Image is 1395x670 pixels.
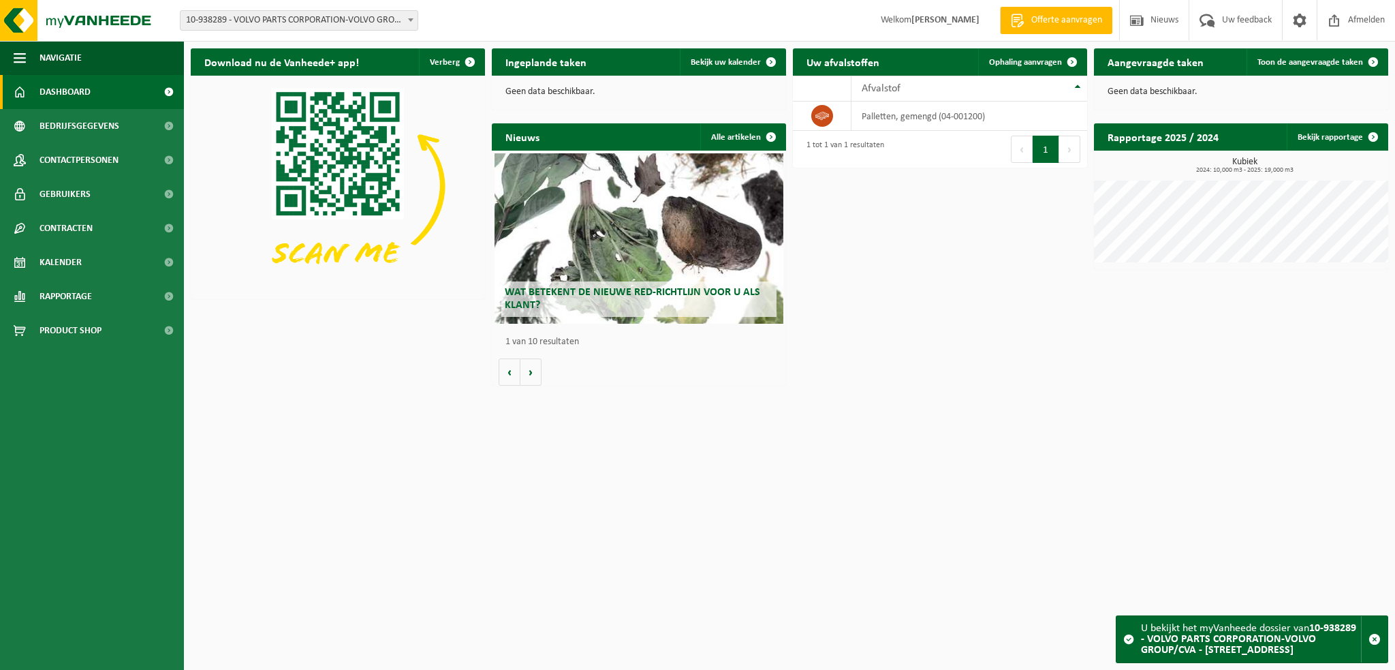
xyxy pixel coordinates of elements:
button: 1 [1033,136,1059,163]
button: Vorige [499,359,520,386]
span: 10-938289 - VOLVO PARTS CORPORATION-VOLVO GROUP/CVA - 9041 OOSTAKKER, SMALLEHEERWEG 31 [180,10,418,31]
td: palletten, gemengd (04-001200) [851,102,1087,131]
a: Ophaling aanvragen [978,48,1086,76]
span: Product Shop [40,314,101,348]
h2: Rapportage 2025 / 2024 [1094,123,1232,150]
span: Contactpersonen [40,143,119,177]
p: Geen data beschikbaar. [1108,87,1375,97]
h2: Download nu de Vanheede+ app! [191,48,373,75]
span: Kalender [40,245,82,279]
span: Gebruikers [40,177,91,211]
button: Previous [1011,136,1033,163]
div: U bekijkt het myVanheede dossier van [1141,616,1361,663]
a: Toon de aangevraagde taken [1247,48,1387,76]
a: Bekijk rapportage [1287,123,1387,151]
img: Download de VHEPlus App [191,76,485,296]
span: Ophaling aanvragen [989,58,1062,67]
span: Contracten [40,211,93,245]
p: 1 van 10 resultaten [505,337,779,347]
button: Volgende [520,359,542,386]
span: Verberg [430,58,460,67]
a: Alle artikelen [700,123,785,151]
span: 10-938289 - VOLVO PARTS CORPORATION-VOLVO GROUP/CVA - 9041 OOSTAKKER, SMALLEHEERWEG 31 [181,11,418,30]
span: Rapportage [40,279,92,314]
a: Wat betekent de nieuwe RED-richtlijn voor u als klant? [495,153,783,324]
span: Navigatie [40,41,82,75]
div: 1 tot 1 van 1 resultaten [800,134,884,164]
span: Afvalstof [862,83,900,94]
span: Offerte aanvragen [1028,14,1106,27]
a: Offerte aanvragen [1000,7,1112,34]
h2: Ingeplande taken [492,48,600,75]
button: Verberg [419,48,484,76]
h2: Uw afvalstoffen [793,48,893,75]
h2: Aangevraagde taken [1094,48,1217,75]
p: Geen data beschikbaar. [505,87,772,97]
button: Next [1059,136,1080,163]
strong: [PERSON_NAME] [911,15,979,25]
a: Bekijk uw kalender [680,48,785,76]
span: Dashboard [40,75,91,109]
h3: Kubiek [1101,157,1388,174]
span: Bekijk uw kalender [691,58,761,67]
span: Toon de aangevraagde taken [1257,58,1363,67]
span: Bedrijfsgegevens [40,109,119,143]
span: 2024: 10,000 m3 - 2025: 19,000 m3 [1101,167,1388,174]
strong: 10-938289 - VOLVO PARTS CORPORATION-VOLVO GROUP/CVA - [STREET_ADDRESS] [1141,623,1356,656]
iframe: chat widget [7,640,228,670]
h2: Nieuws [492,123,553,150]
span: Wat betekent de nieuwe RED-richtlijn voor u als klant? [505,287,760,311]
